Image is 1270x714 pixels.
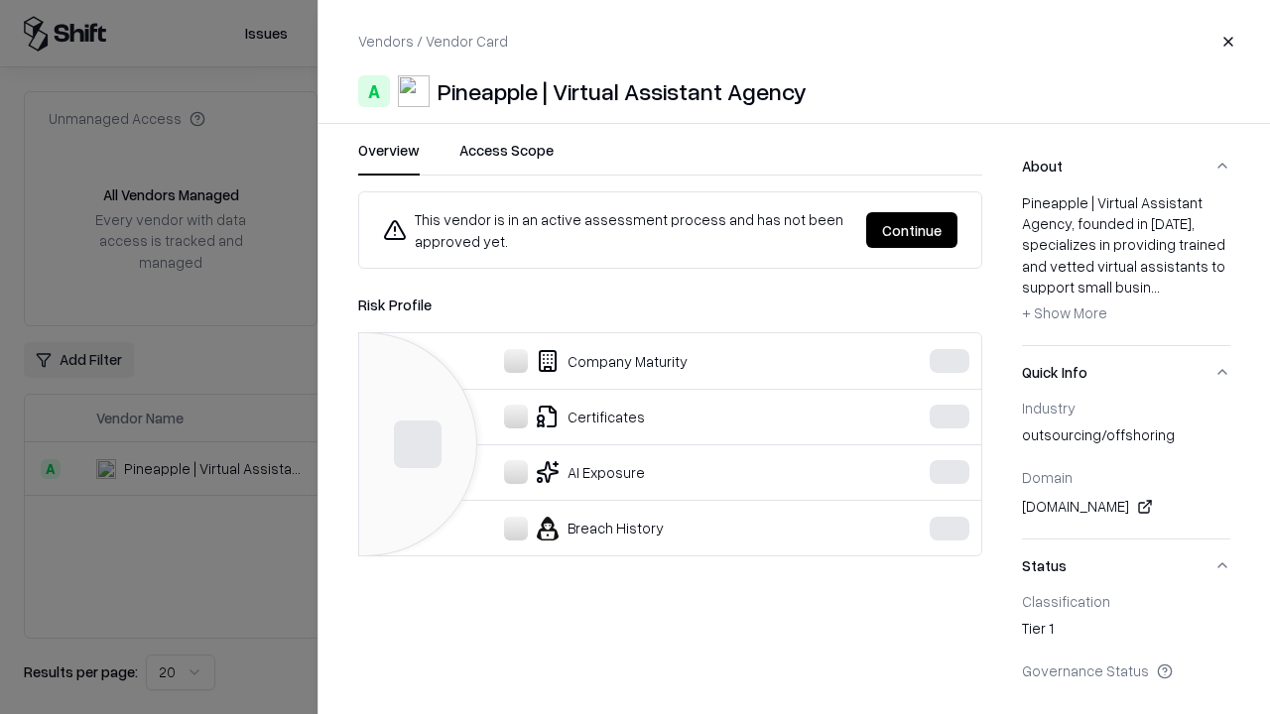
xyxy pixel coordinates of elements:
button: Status [1022,539,1230,592]
div: Pineapple | Virtual Assistant Agency, founded in [DATE], specializes in providing trained and vet... [1022,192,1230,329]
div: About [1022,192,1230,345]
span: ... [1151,278,1160,296]
button: Overview [358,140,420,176]
div: A [358,75,390,107]
div: Classification [1022,592,1230,610]
div: Governance Status [1022,661,1230,679]
span: + Show More [1022,303,1107,321]
button: About [1022,140,1230,192]
div: Domain [1022,468,1230,486]
div: Tier 1 [1022,618,1230,646]
div: Certificates [375,405,869,428]
button: Quick Info [1022,346,1230,399]
div: Risk Profile [358,293,982,316]
button: Continue [866,212,957,248]
div: [DOMAIN_NAME] [1022,495,1230,519]
div: AI Exposure [375,460,869,484]
div: outsourcing/offshoring [1022,424,1230,452]
div: This vendor is in an active assessment process and has not been approved yet. [383,208,850,252]
p: Vendors / Vendor Card [358,31,508,52]
button: Access Scope [459,140,554,176]
div: Company Maturity [375,349,869,373]
div: Quick Info [1022,399,1230,538]
div: Pineapple | Virtual Assistant Agency [438,75,807,107]
div: Industry [1022,399,1230,416]
div: Breach History [375,517,869,540]
img: Pineapple | Virtual Assistant Agency [398,75,430,107]
button: + Show More [1022,297,1107,329]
